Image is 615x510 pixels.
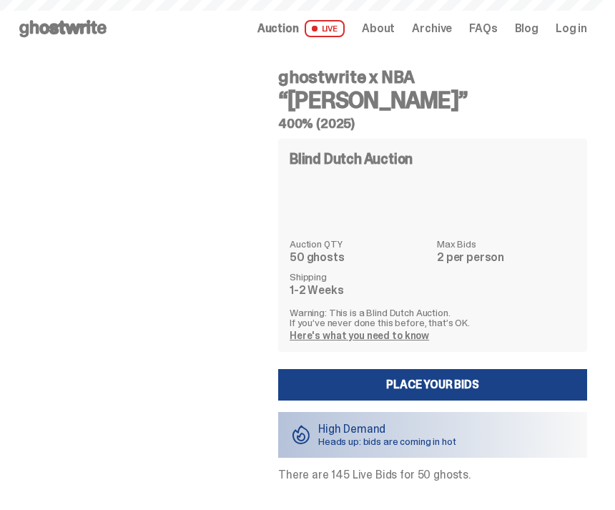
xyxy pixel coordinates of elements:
[437,252,576,263] dd: 2 per person
[412,23,452,34] a: Archive
[290,285,428,296] dd: 1-2 Weeks
[318,423,456,435] p: High Demand
[290,329,429,342] a: Here's what you need to know
[278,117,587,130] h5: 400% (2025)
[515,23,538,34] a: Blog
[362,23,395,34] a: About
[278,369,587,401] a: Place your Bids
[278,89,587,112] h3: “[PERSON_NAME]”
[290,252,428,263] dd: 50 ghosts
[290,239,428,249] dt: Auction QTY
[290,308,576,328] p: Warning: This is a Blind Dutch Auction. If you’ve never done this before, that’s OK.
[318,436,456,446] p: Heads up: bids are coming in hot
[278,69,587,86] h4: ghostwrite x NBA
[305,20,345,37] span: LIVE
[556,23,587,34] a: Log in
[469,23,497,34] a: FAQs
[278,469,587,481] p: There are 145 Live Bids for 50 ghosts.
[290,272,428,282] dt: Shipping
[257,20,345,37] a: Auction LIVE
[290,152,413,166] h4: Blind Dutch Auction
[437,239,576,249] dt: Max Bids
[257,23,299,34] span: Auction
